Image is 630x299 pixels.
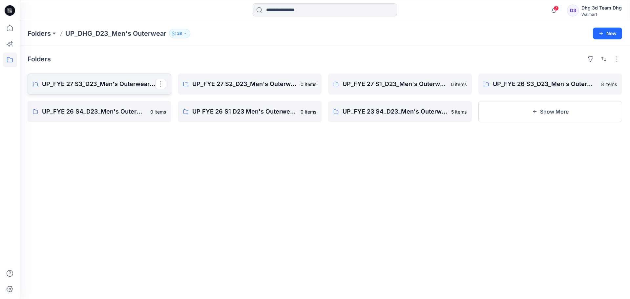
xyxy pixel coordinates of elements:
p: UP_FYE 27 S2_D23_Men's Outerwear - DHG [192,79,297,89]
a: UP_FYE 27 S2_D23_Men's Outerwear - DHG0 items [178,74,322,95]
p: 0 items [150,108,166,115]
a: Folders [28,29,51,38]
p: 0 items [301,108,316,115]
p: UP_FYE 26 S3_D23_Men's Outerwear - DHG [493,79,597,89]
button: 28 [169,29,190,38]
button: New [593,28,622,39]
h4: Folders [28,55,51,63]
p: 0 items [301,81,316,88]
p: UP_FYE 26 S4_D23_Men's Outerwear - DHG [42,107,146,116]
p: UP_FYE 23 S4_D23_Men's Outerwear- DHG [343,107,447,116]
a: UP_FYE 23 S4_D23_Men's Outerwear- DHG5 items [328,101,472,122]
span: 7 [554,6,559,11]
a: UP_FYE 26 S3_D23_Men's Outerwear - DHG8 items [478,74,622,95]
p: 0 items [451,81,467,88]
p: 28 [177,30,182,37]
p: 8 items [601,81,617,88]
p: UP_FYE 27 S3_D23_Men's Outerwear - DHG [42,79,156,89]
p: 5 items [451,108,467,115]
p: UP_FYE 27 S1_D23_Men's Outerwear - DHG [343,79,447,89]
a: UP_FYE 27 S1_D23_Men's Outerwear - DHG0 items [328,74,472,95]
a: UP_FYE 27 S3_D23_Men's Outerwear - DHG [28,74,171,95]
p: UP FYE 26 S1 D23 Men's Outerwear - DHG [192,107,297,116]
button: Show More [478,101,622,122]
p: UP_DHG_D23_Men's Outerwear [65,29,166,38]
a: UP_FYE 26 S4_D23_Men's Outerwear - DHG0 items [28,101,171,122]
div: D3 [567,5,579,16]
div: Dhg 3d Team Dhg [581,4,622,12]
a: UP FYE 26 S1 D23 Men's Outerwear - DHG0 items [178,101,322,122]
div: Walmart [581,12,622,17]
